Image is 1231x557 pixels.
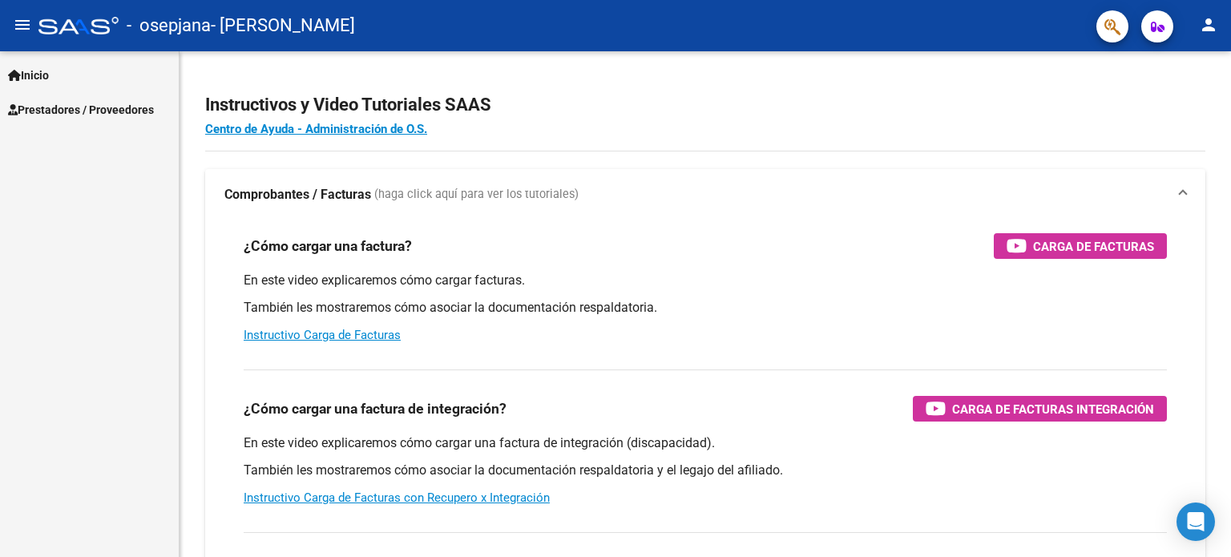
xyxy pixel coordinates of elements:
[374,186,579,204] span: (haga click aquí para ver los tutoriales)
[8,67,49,84] span: Inicio
[244,328,401,342] a: Instructivo Carga de Facturas
[205,90,1205,120] h2: Instructivos y Video Tutoriales SAAS
[127,8,211,43] span: - osepjana
[1199,15,1218,34] mat-icon: person
[205,122,427,136] a: Centro de Ayuda - Administración de O.S.
[211,8,355,43] span: - [PERSON_NAME]
[244,299,1167,317] p: También les mostraremos cómo asociar la documentación respaldatoria.
[244,462,1167,479] p: También les mostraremos cómo asociar la documentación respaldatoria y el legajo del afiliado.
[1177,503,1215,541] div: Open Intercom Messenger
[244,272,1167,289] p: En este video explicaremos cómo cargar facturas.
[952,399,1154,419] span: Carga de Facturas Integración
[13,15,32,34] mat-icon: menu
[244,434,1167,452] p: En este video explicaremos cómo cargar una factura de integración (discapacidad).
[244,235,412,257] h3: ¿Cómo cargar una factura?
[224,186,371,204] strong: Comprobantes / Facturas
[1033,236,1154,256] span: Carga de Facturas
[994,233,1167,259] button: Carga de Facturas
[244,398,507,420] h3: ¿Cómo cargar una factura de integración?
[8,101,154,119] span: Prestadores / Proveedores
[205,169,1205,220] mat-expansion-panel-header: Comprobantes / Facturas (haga click aquí para ver los tutoriales)
[244,490,550,505] a: Instructivo Carga de Facturas con Recupero x Integración
[913,396,1167,422] button: Carga de Facturas Integración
